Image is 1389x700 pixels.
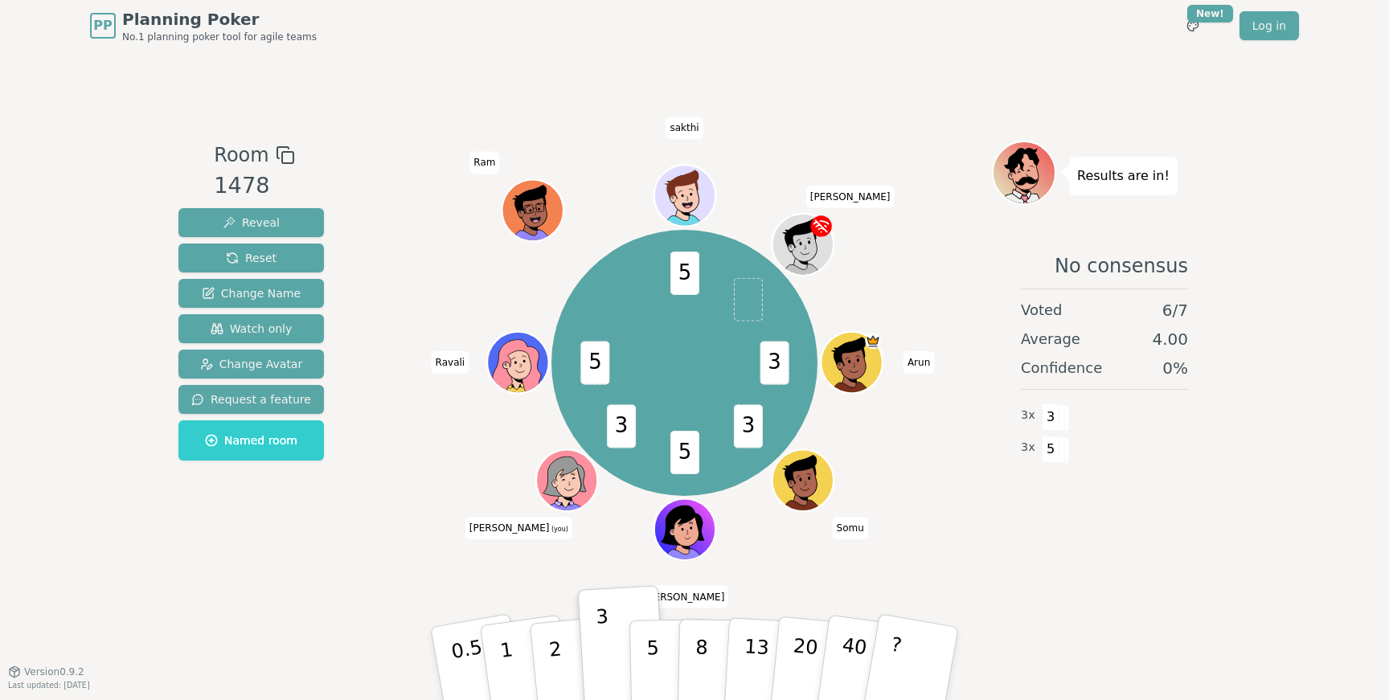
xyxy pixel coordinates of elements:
span: Watch only [211,321,293,337]
span: Named room [205,432,297,448]
span: Click to change your name [432,351,469,374]
button: Change Avatar [178,350,324,379]
span: Arun is the host [865,334,880,349]
span: Confidence [1021,357,1102,379]
button: New! [1178,11,1207,40]
a: PPPlanning PokerNo.1 planning poker tool for agile teams [90,8,317,43]
button: Watch only [178,314,324,343]
span: No.1 planning poker tool for agile teams [122,31,317,43]
span: Request a feature [191,391,311,407]
button: Version0.9.2 [8,665,84,678]
span: Average [1021,328,1080,350]
span: Click to change your name [666,117,703,139]
p: 3 [596,605,613,693]
span: 3 x [1021,407,1035,424]
span: 4.00 [1152,328,1188,350]
span: 5 [580,341,609,384]
span: No consensus [1055,253,1188,279]
button: Request a feature [178,385,324,414]
span: Room [214,141,268,170]
span: 3 [607,404,636,448]
button: Click to change your avatar [538,452,596,510]
button: Change Name [178,279,324,308]
span: 3 x [1021,439,1035,456]
span: Last updated: [DATE] [8,681,90,690]
span: Change Name [202,285,301,301]
span: Click to change your name [465,517,572,539]
span: Planning Poker [122,8,317,31]
a: Log in [1239,11,1299,40]
span: Reveal [223,215,280,231]
span: Click to change your name [641,586,729,608]
span: 5 [670,251,699,294]
span: Click to change your name [806,186,895,208]
span: (you) [549,526,568,533]
button: Reset [178,244,324,272]
span: Click to change your name [833,517,868,539]
button: Named room [178,420,324,461]
span: 5 [670,431,699,474]
span: Version 0.9.2 [24,665,84,678]
span: Voted [1021,299,1063,321]
span: 3 [733,404,762,448]
span: Reset [226,250,277,266]
span: 3 [760,341,789,384]
span: PP [93,16,112,35]
p: Results are in! [1077,165,1170,187]
button: Reveal [178,208,324,237]
span: Change Avatar [200,356,303,372]
span: Click to change your name [469,151,499,174]
span: Click to change your name [903,351,934,374]
span: 0 % [1162,357,1188,379]
span: 3 [1042,403,1060,431]
div: New! [1187,5,1233,23]
span: 6 / 7 [1162,299,1188,321]
div: 1478 [214,170,294,203]
span: 5 [1042,436,1060,463]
